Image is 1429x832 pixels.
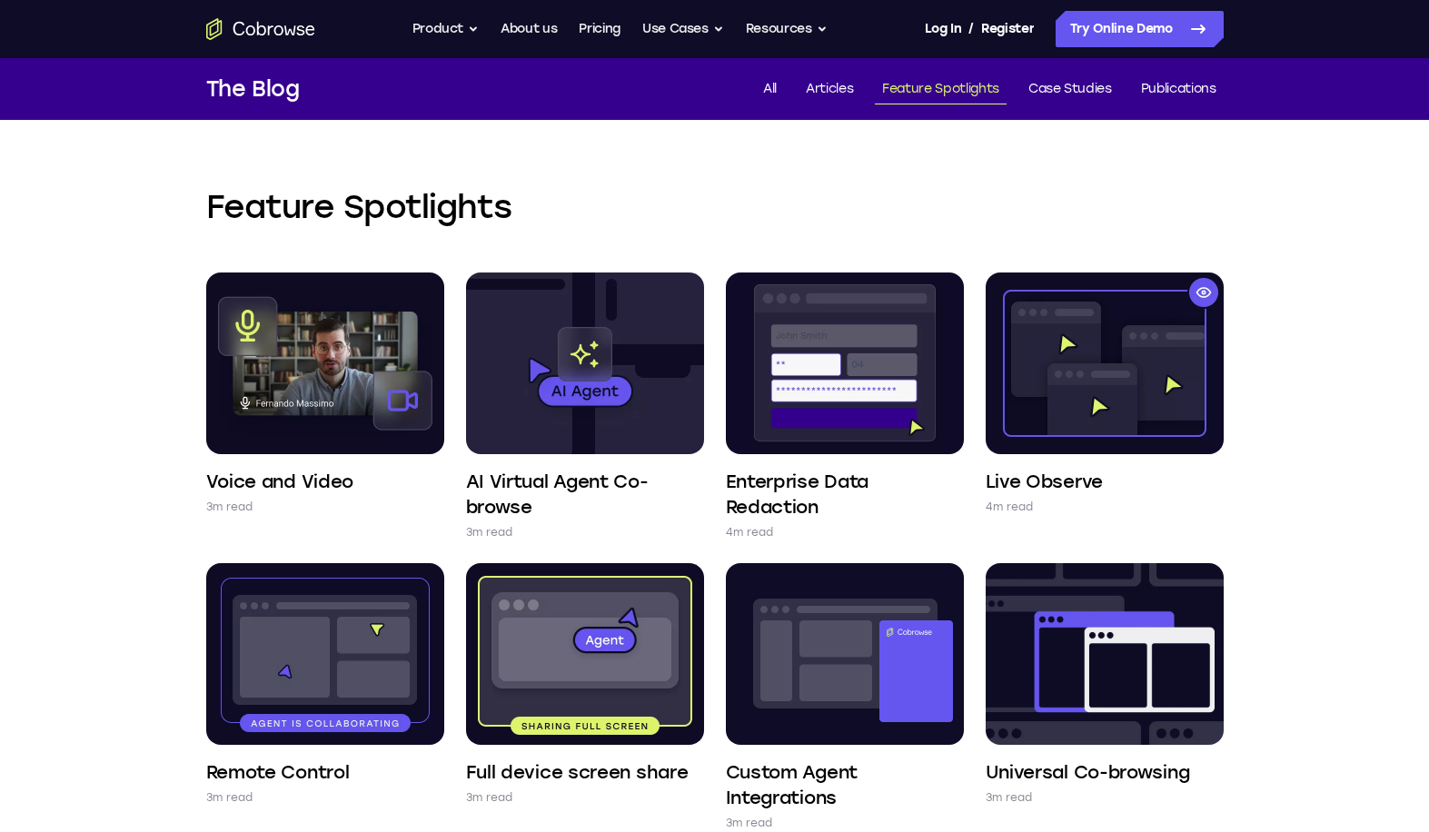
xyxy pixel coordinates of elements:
[466,563,704,807] a: Full device screen share 3m read
[412,11,480,47] button: Product
[726,563,964,832] a: Custom Agent Integrations 3m read
[466,272,704,454] img: AI Virtual Agent Co-browse
[875,74,1007,104] a: Feature Spotlights
[726,523,774,541] p: 4m read
[206,563,444,807] a: Remote Control 3m read
[756,74,784,104] a: All
[986,272,1224,454] img: Live Observe
[466,469,704,520] h4: AI Virtual Agent Co-browse
[206,469,354,494] h4: Voice and Video
[799,74,860,104] a: Articles
[206,185,1224,229] h2: Feature Spotlights
[1021,74,1119,104] a: Case Studies
[1056,11,1224,47] a: Try Online Demo
[642,11,724,47] button: Use Cases
[206,563,444,745] img: Remote Control
[206,272,444,454] img: Voice and Video
[986,759,1190,785] h4: Universal Co-browsing
[726,272,964,454] img: Enterprise Data Redaction
[579,11,620,47] a: Pricing
[466,759,689,785] h4: Full device screen share
[986,563,1224,745] img: Universal Co-browsing
[986,788,1033,807] p: 3m read
[726,272,964,541] a: Enterprise Data Redaction 4m read
[986,563,1224,807] a: Universal Co-browsing 3m read
[726,814,773,832] p: 3m read
[746,11,828,47] button: Resources
[986,272,1224,516] a: Live Observe 4m read
[206,73,300,105] h1: The Blog
[206,788,253,807] p: 3m read
[206,18,315,40] a: Go to the home page
[466,788,513,807] p: 3m read
[925,11,961,47] a: Log In
[986,498,1034,516] p: 4m read
[206,498,253,516] p: 3m read
[726,563,964,745] img: Custom Agent Integrations
[1134,74,1224,104] a: Publications
[466,563,704,745] img: Full device screen share
[981,11,1034,47] a: Register
[206,759,350,785] h4: Remote Control
[466,523,513,541] p: 3m read
[206,272,444,516] a: Voice and Video 3m read
[968,18,974,40] span: /
[726,469,964,520] h4: Enterprise Data Redaction
[726,759,964,810] h4: Custom Agent Integrations
[501,11,557,47] a: About us
[466,272,704,541] a: AI Virtual Agent Co-browse 3m read
[986,469,1103,494] h4: Live Observe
